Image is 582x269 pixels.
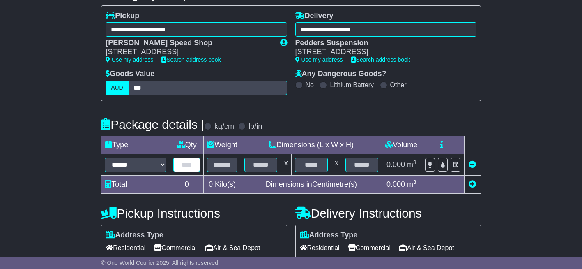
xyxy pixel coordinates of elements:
sup: 3 [413,159,416,165]
a: Search address book [351,56,410,63]
td: Type [101,136,170,154]
span: 0.000 [386,160,405,169]
label: Delivery [295,12,334,21]
td: Qty [170,136,204,154]
a: Add new item [469,180,476,188]
span: 0.000 [386,180,405,188]
label: kg/cm [214,122,234,131]
td: x [281,154,291,175]
a: Search address book [161,56,221,63]
label: Address Type [300,231,358,240]
div: [PERSON_NAME] Speed Shop [106,39,271,48]
div: [STREET_ADDRESS] [106,48,271,57]
div: Pedders Suspension [295,39,468,48]
h4: Delivery Instructions [295,206,481,220]
td: Dimensions in Centimetre(s) [241,175,382,193]
span: m [407,180,416,188]
span: 0 [209,180,213,188]
span: m [407,160,416,169]
a: Remove this item [469,160,476,169]
label: Other [390,81,407,89]
h4: Package details | [101,118,204,131]
td: Kilo(s) [204,175,241,193]
td: x [331,154,342,175]
span: Commercial [154,241,196,254]
a: Use my address [295,56,343,63]
label: Pickup [106,12,139,21]
td: 0 [170,175,204,193]
span: Residential [300,241,340,254]
a: Use my address [106,56,153,63]
label: Address Type [106,231,163,240]
td: Volume [382,136,421,154]
label: Lithium Battery [330,81,374,89]
div: [STREET_ADDRESS] [295,48,468,57]
label: AUD [106,81,129,95]
span: Commercial [348,241,391,254]
td: Dimensions (L x W x H) [241,136,382,154]
label: No [306,81,314,89]
span: © One World Courier 2025. All rights reserved. [101,260,220,266]
td: Weight [204,136,241,154]
td: Total [101,175,170,193]
h4: Pickup Instructions [101,206,287,220]
span: Air & Sea Depot [205,241,260,254]
span: Residential [106,241,145,254]
label: Any Dangerous Goods? [295,70,386,79]
sup: 3 [413,179,416,185]
label: lb/in [248,122,262,131]
label: Goods Value [106,70,154,79]
span: Air & Sea Depot [399,241,454,254]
